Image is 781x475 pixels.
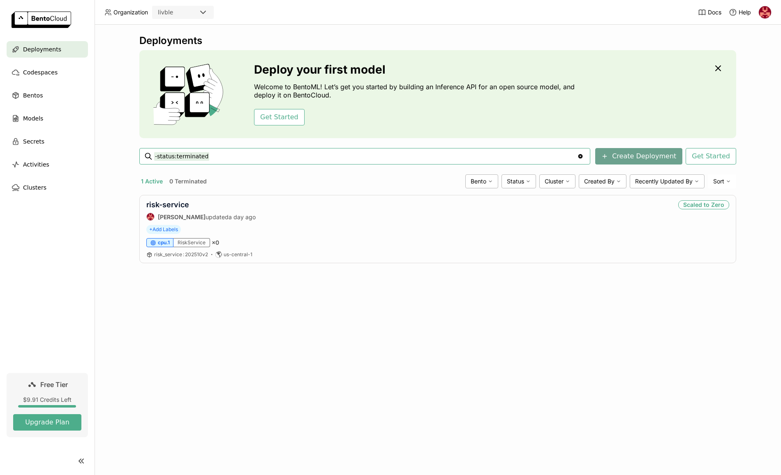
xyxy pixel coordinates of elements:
a: Codespaces [7,64,88,81]
span: Help [739,9,751,16]
div: $9.91 Credits Left [13,396,81,403]
img: logo [12,12,71,28]
a: Secrets [7,133,88,150]
span: Models [23,114,43,123]
input: Selected livble. [174,9,175,17]
div: livble [158,8,173,16]
a: Models [7,110,88,127]
img: Uri Vinetz [759,6,771,19]
a: Activities [7,156,88,173]
span: Codespaces [23,67,58,77]
a: Clusters [7,179,88,196]
span: Docs [708,9,721,16]
span: Activities [23,160,49,169]
div: Help [729,8,751,16]
a: Bentos [7,87,88,104]
a: Free Tier$9.91 Credits LeftUpgrade Plan [7,373,88,437]
span: Organization [113,9,148,16]
span: Deployments [23,44,61,54]
span: Bentos [23,90,43,100]
button: Upgrade Plan [13,414,81,431]
span: Free Tier [40,380,68,389]
a: Docs [698,8,721,16]
a: Deployments [7,41,88,58]
span: Clusters [23,183,46,192]
span: Secrets [23,137,44,146]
